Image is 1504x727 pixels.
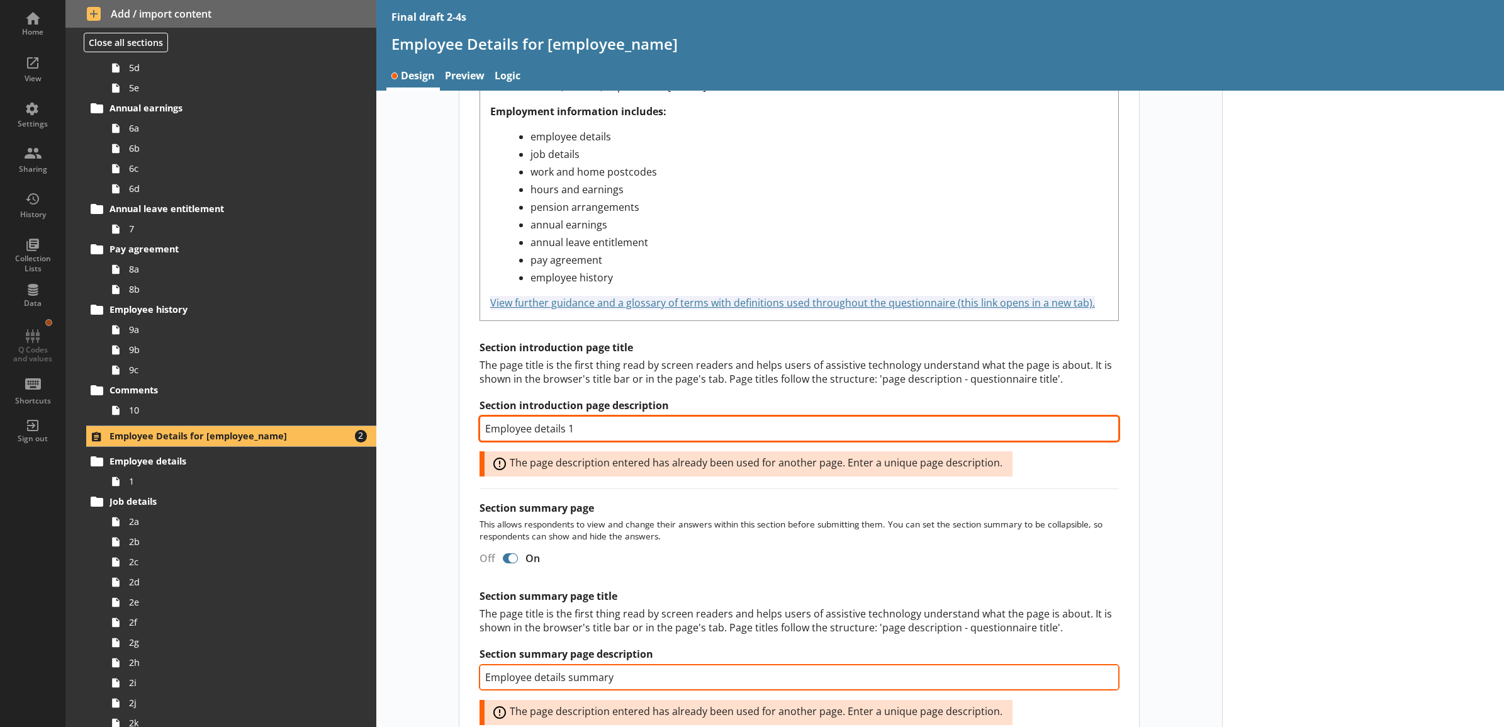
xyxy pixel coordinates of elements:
[129,677,325,689] span: 2i
[490,64,525,91] a: Logic
[106,320,376,340] a: 9a
[106,471,376,492] a: 1
[530,165,657,179] span: work and home postcodes
[129,263,325,275] span: 8a
[109,430,320,442] span: Employee Details for [employee_name]
[129,223,325,235] span: 7
[92,199,376,239] li: Annual leave entitlement7
[129,556,325,568] span: 2c
[129,324,325,335] span: 9a
[106,259,376,279] a: 8a
[129,596,325,608] span: 2e
[129,364,325,376] span: 9c
[109,384,320,396] span: Comments
[129,82,325,94] span: 5e
[106,532,376,552] a: 2b
[129,344,325,356] span: 9b
[129,162,325,174] span: 6c
[129,404,325,416] span: 10
[92,380,376,420] li: Comments10
[530,130,611,144] span: employee details
[86,199,376,219] a: Annual leave entitlement
[490,296,1095,310] a: View further guidance and a glossary of terms with definitions used throughout the questionnaire ...
[106,572,376,592] a: 2d
[106,58,376,78] a: 5d
[480,341,1119,354] h2: Section introduction page title
[86,425,376,447] a: Employee Details for [employee_name]2
[480,607,1119,634] div: The page title is the first thing read by screen readers and helps users of assistive technology ...
[530,147,580,161] span: job details
[87,7,355,21] span: Add / import content
[106,78,376,98] a: 5e
[109,203,320,215] span: Annual leave entitlement
[11,254,55,273] div: Collection Lists
[86,98,376,118] a: Annual earnings
[129,516,325,527] span: 2a
[530,183,624,196] span: hours and earnings
[11,164,55,174] div: Sharing
[106,360,376,380] a: 9c
[11,396,55,406] div: Shortcuts
[391,34,1490,54] h1: Employee Details for [employee_name]
[106,279,376,300] a: 8b
[129,576,325,588] span: 2d
[11,74,55,84] div: View
[129,616,325,628] span: 2f
[106,340,376,360] a: 9b
[480,648,1119,661] label: Section summary page description
[386,64,441,91] a: Design
[11,119,55,129] div: Settings
[106,159,376,179] a: 6c
[490,79,706,93] span: Works number, branch, department: [workid]
[11,27,55,37] div: Home
[129,536,325,548] span: 2b
[86,492,376,512] a: Job details
[129,283,325,295] span: 8b
[106,612,376,633] a: 2f
[106,179,376,199] a: 6d
[391,10,466,24] div: Final draft 2-4s
[109,455,320,467] span: Employee details
[530,218,607,232] span: annual earnings
[490,3,1108,310] div: Introduction content
[92,239,376,300] li: Pay agreement8a8b
[11,298,55,308] div: Data
[530,235,648,249] span: annual leave entitlement
[106,673,376,693] a: 2i
[92,98,376,199] li: Annual earnings6a6b6c6d
[106,219,376,239] a: 7
[530,271,613,285] span: employee history
[106,512,376,532] a: 2a
[129,62,325,74] span: 5d
[106,592,376,612] a: 2e
[480,590,1119,603] h2: Section summary page title
[129,475,325,487] span: 1
[109,243,320,255] span: Pay agreement
[109,303,320,315] span: Employee history
[106,138,376,159] a: 6b
[490,104,666,118] span: Employment information includes:
[129,636,325,648] span: 2g
[520,551,550,565] div: On
[86,300,376,320] a: Employee history
[480,518,1119,542] p: This allows respondents to view and change their answers within this section before submitting th...
[129,122,325,134] span: 6a
[480,501,594,515] label: Section summary page
[480,399,1119,412] label: Section introduction page description
[480,358,1119,386] div: The page title is the first thing read by screen readers and helps users of assistive technology ...
[106,118,376,138] a: 6a
[92,451,376,492] li: Employee details1
[106,693,376,713] a: 2j
[86,239,376,259] a: Pay agreement
[109,102,320,114] span: Annual earnings
[490,456,1018,471] span: The page description entered has already been used for another page. Enter a unique page descript...
[469,551,500,565] div: Off
[530,253,602,267] span: pay agreement
[109,495,320,507] span: Job details
[440,64,490,91] a: Preview
[106,552,376,572] a: 2c
[92,300,376,380] li: Employee history9a9b9c
[11,210,55,220] div: History
[490,705,1018,720] span: The page description entered has already been used for another page. Enter a unique page descript...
